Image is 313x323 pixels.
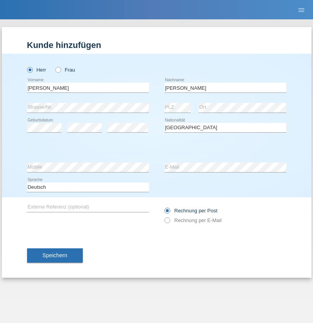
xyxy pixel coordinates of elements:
label: Rechnung per Post [164,208,217,214]
button: Speichern [27,248,83,263]
span: Speichern [43,252,67,258]
label: Frau [55,67,75,73]
h1: Kunde hinzufügen [27,40,286,50]
input: Herr [27,67,32,72]
a: menu [294,7,309,12]
label: Herr [27,67,46,73]
i: menu [298,6,305,14]
input: Rechnung per Post [164,208,169,217]
input: Frau [55,67,60,72]
input: Rechnung per E-Mail [164,217,169,227]
label: Rechnung per E-Mail [164,217,222,223]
